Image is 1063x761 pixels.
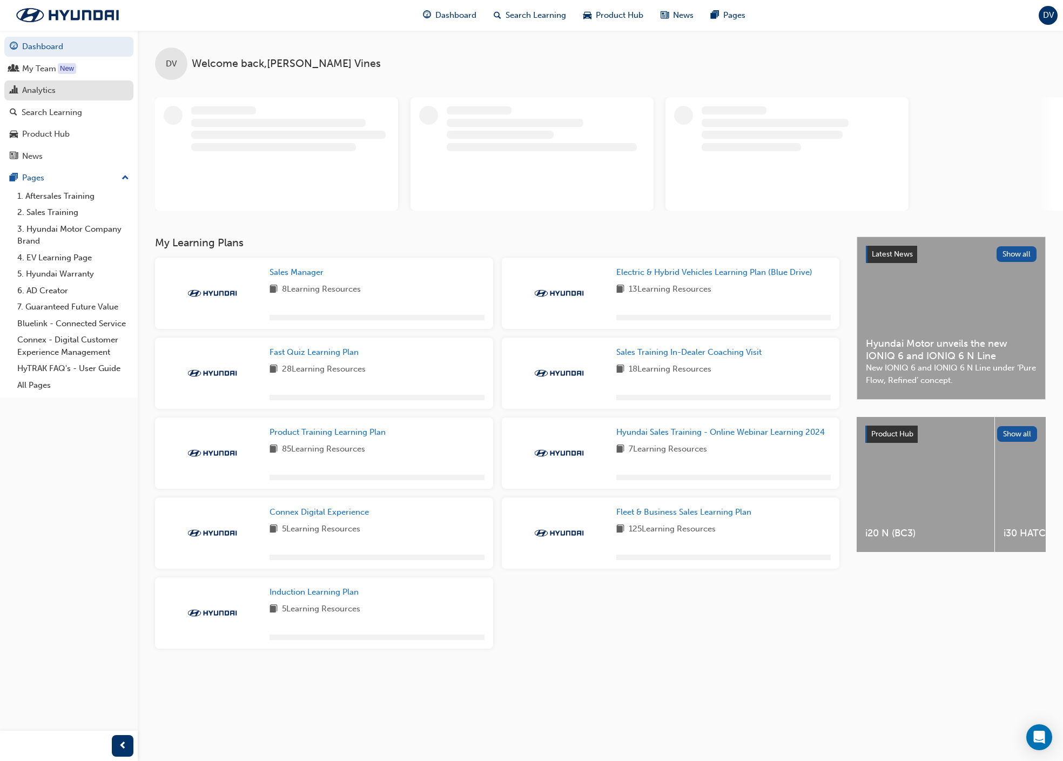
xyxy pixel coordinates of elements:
[529,448,589,459] img: Trak
[997,426,1038,442] button: Show all
[414,4,485,26] a: guage-iconDashboard
[270,586,363,598] a: Induction Learning Plan
[270,587,359,597] span: Induction Learning Plan
[866,362,1037,386] span: New IONIQ 6 and IONIQ 6 N Line under ‘Pure Flow, Refined’ concept.
[1026,724,1052,750] div: Open Intercom Messenger
[616,427,825,437] span: Hyundai Sales Training - Online Webinar Learning 2024
[423,9,431,22] span: guage-icon
[616,283,624,297] span: book-icon
[866,246,1037,263] a: Latest NewsShow all
[4,59,133,79] a: My Team
[711,9,719,22] span: pages-icon
[4,37,133,57] a: Dashboard
[10,173,18,183] span: pages-icon
[616,523,624,536] span: book-icon
[616,443,624,456] span: book-icon
[857,417,994,552] a: i20 N (BC3)
[13,204,133,221] a: 2. Sales Training
[4,103,133,123] a: Search Learning
[629,523,716,536] span: 125 Learning Resources
[10,64,18,74] span: people-icon
[4,168,133,188] button: Pages
[270,506,373,518] a: Connex Digital Experience
[155,237,839,249] h3: My Learning Plans
[13,360,133,377] a: HyTRAK FAQ's - User Guide
[10,108,17,118] span: search-icon
[4,80,133,100] a: Analytics
[13,250,133,266] a: 4. EV Learning Page
[10,86,18,96] span: chart-icon
[22,106,82,119] div: Search Learning
[871,429,913,439] span: Product Hub
[270,346,363,359] a: Fast Quiz Learning Plan
[22,150,43,163] div: News
[282,523,360,536] span: 5 Learning Resources
[10,130,18,139] span: car-icon
[4,124,133,144] a: Product Hub
[616,346,766,359] a: Sales Training In-Dealer Coaching Visit
[13,221,133,250] a: 3. Hyundai Motor Company Brand
[865,527,986,540] span: i20 N (BC3)
[183,528,242,538] img: Trak
[1039,6,1058,25] button: DV
[629,363,711,376] span: 18 Learning Resources
[652,4,702,26] a: news-iconNews
[282,443,365,456] span: 85 Learning Resources
[13,282,133,299] a: 6. AD Creator
[4,35,133,168] button: DashboardMy TeamAnalyticsSearch LearningProduct HubNews
[506,9,566,22] span: Search Learning
[22,128,70,140] div: Product Hub
[270,363,278,376] span: book-icon
[997,246,1037,262] button: Show all
[575,4,652,26] a: car-iconProduct Hub
[616,507,751,517] span: Fleet & Business Sales Learning Plan
[58,63,76,74] div: Tooltip anchor
[270,347,359,357] span: Fast Quiz Learning Plan
[616,506,756,518] a: Fleet & Business Sales Learning Plan
[702,4,754,26] a: pages-iconPages
[857,237,1046,400] a: Latest NewsShow allHyundai Motor unveils the new IONIQ 6 and IONIQ 6 N LineNew IONIQ 6 and IONIQ ...
[13,332,133,360] a: Connex - Digital Customer Experience Management
[629,443,707,456] span: 7 Learning Resources
[435,9,476,22] span: Dashboard
[616,347,762,357] span: Sales Training In-Dealer Coaching Visit
[22,172,44,184] div: Pages
[270,283,278,297] span: book-icon
[270,603,278,616] span: book-icon
[282,283,361,297] span: 8 Learning Resources
[583,9,591,22] span: car-icon
[10,152,18,161] span: news-icon
[1043,9,1054,22] span: DV
[616,426,829,439] a: Hyundai Sales Training - Online Webinar Learning 2024
[529,368,589,379] img: Trak
[22,84,56,97] div: Analytics
[192,58,381,70] span: Welcome back , [PERSON_NAME] Vines
[872,250,913,259] span: Latest News
[119,739,127,753] span: prev-icon
[866,338,1037,362] span: Hyundai Motor unveils the new IONIQ 6 and IONIQ 6 N Line
[529,288,589,299] img: Trak
[270,443,278,456] span: book-icon
[13,266,133,282] a: 5. Hyundai Warranty
[494,9,501,22] span: search-icon
[270,523,278,536] span: book-icon
[5,4,130,26] a: Trak
[596,9,643,22] span: Product Hub
[22,63,56,75] div: My Team
[629,283,711,297] span: 13 Learning Resources
[485,4,575,26] a: search-iconSearch Learning
[270,266,328,279] a: Sales Manager
[183,288,242,299] img: Trak
[183,608,242,618] img: Trak
[4,146,133,166] a: News
[10,42,18,52] span: guage-icon
[529,528,589,538] img: Trak
[270,507,369,517] span: Connex Digital Experience
[270,427,386,437] span: Product Training Learning Plan
[616,363,624,376] span: book-icon
[673,9,694,22] span: News
[122,171,129,185] span: up-icon
[616,266,817,279] a: Electric & Hybrid Vehicles Learning Plan (Blue Drive)
[13,377,133,394] a: All Pages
